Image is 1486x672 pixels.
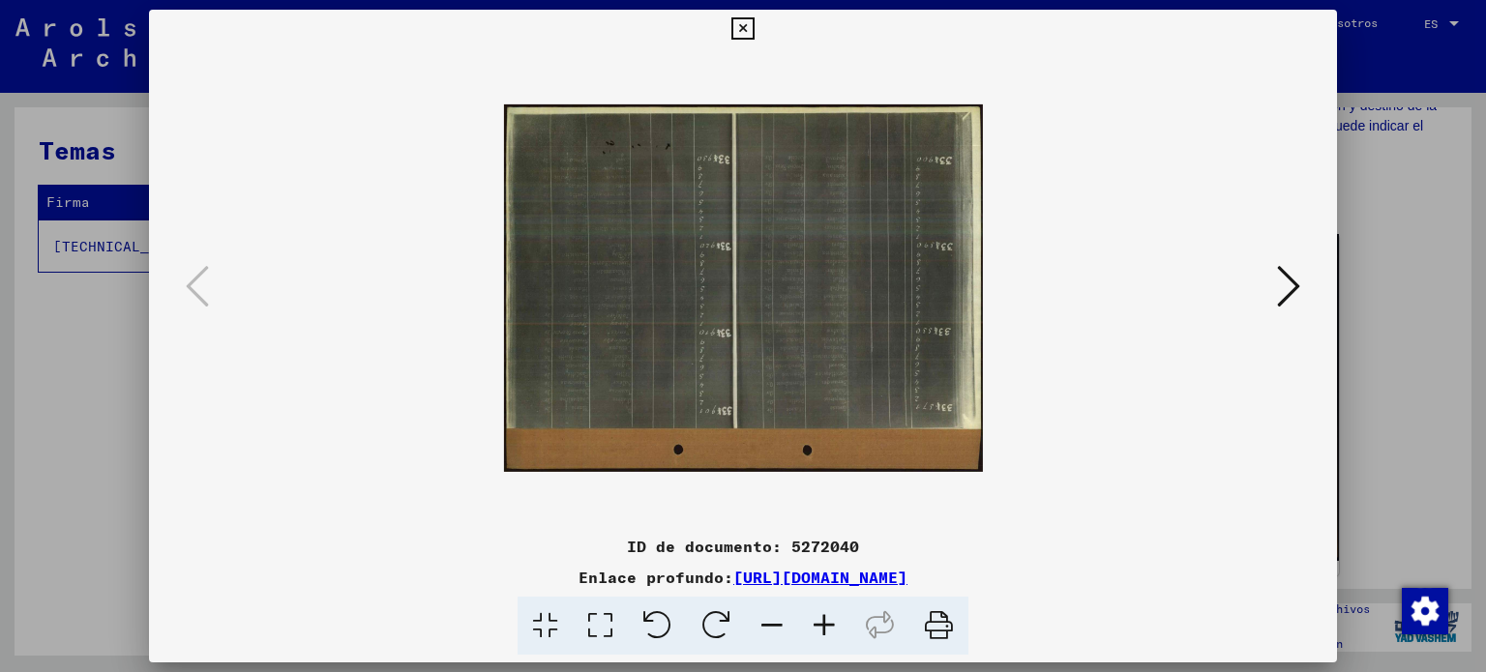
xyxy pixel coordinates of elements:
font: Enlace profundo: [579,568,733,587]
font: ID de documento: 5272040 [627,537,859,556]
a: [URL][DOMAIN_NAME] [733,568,907,587]
img: Cambiar el consentimiento [1402,588,1448,634]
div: Cambiar el consentimiento [1401,587,1447,633]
